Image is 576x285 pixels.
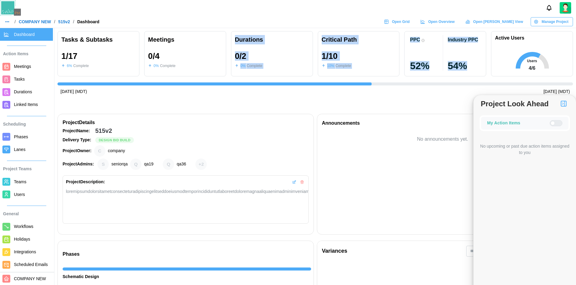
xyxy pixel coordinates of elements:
[63,162,94,166] strong: Project Admins:
[14,224,33,229] span: Workflows
[247,63,262,69] div: Complete
[14,64,31,69] span: Meetings
[14,77,25,82] span: Tasks
[77,20,99,24] div: Dashboard
[144,161,153,168] div: qa19
[392,18,410,26] span: Open Grid
[73,20,74,24] div: /
[544,3,554,13] button: Notifications
[95,126,112,136] div: 515v2
[61,35,135,44] div: Tasks & Subtasks
[63,251,311,258] div: Phases
[560,100,567,107] img: Project Look Ahead Button
[14,237,30,242] span: Holidays
[235,35,309,44] div: Durations
[322,35,396,44] div: Critical Path
[322,136,564,143] div: No announcements yet.
[63,137,93,143] div: Delivery Type:
[154,63,159,69] div: 0 %
[60,88,87,95] div: [DATE] (MDT)
[19,20,51,24] a: COMPANY NEW
[61,52,77,61] div: 1 / 17
[495,35,524,41] h1: Active Users
[487,120,520,126] div: My Action Items
[15,20,16,24] div: /
[462,17,528,26] a: Open [PERSON_NAME] View
[543,88,570,95] div: [DATE] (MDT)
[417,17,459,26] a: Open Overview
[63,148,92,153] strong: Project Owner:
[66,179,105,185] div: Project Description:
[14,276,46,281] span: COMPANY NEW
[428,18,454,26] span: Open Overview
[558,98,569,109] button: Project Look Ahead Button
[381,17,414,26] a: Open Grid
[177,161,186,168] div: qa36
[14,262,48,267] span: Scheduled Emails
[240,63,246,69] div: 0 %
[66,188,305,195] div: loremipsumdolorsitametconsecteturadipiscingelitseddoeiusmodtemporincididuntutlaboreetdoloremagnaa...
[63,274,311,280] div: Schematic Design
[14,134,28,139] span: Phases
[54,20,55,24] div: /
[97,159,109,170] div: seniorqa
[448,61,480,71] div: 54 %
[235,52,246,61] div: 0 / 2
[480,143,570,156] div: No upcoming or past due action items assigned to you
[481,98,548,109] div: Project Look Ahead
[195,159,207,170] div: + 2
[67,63,72,69] div: 6 %
[14,147,25,152] span: Lanes
[94,145,106,157] div: company
[322,52,338,61] div: 1 / 10
[473,18,523,26] span: Open [PERSON_NAME] View
[14,89,32,94] span: Durations
[14,192,25,197] span: Users
[410,37,420,43] div: PPC
[560,2,571,14] img: 2Q==
[14,32,35,37] span: Dashboard
[448,37,478,43] div: Industry PPC
[160,63,175,69] div: Complete
[14,102,38,107] span: Linked Items
[410,61,443,71] div: 52 %
[322,247,347,255] div: Variances
[111,161,128,168] div: seniorqa
[14,179,26,184] span: Teams
[73,63,89,69] div: Complete
[163,159,174,170] div: qa36
[130,159,142,170] div: qa19
[63,119,309,126] div: Project Details
[531,17,573,26] button: Manage Project
[108,148,125,154] div: company
[148,52,160,61] div: 0 / 4
[58,20,70,24] a: 515v2
[14,249,36,254] span: Integrations
[327,63,334,69] div: 10 %
[99,137,131,143] span: Design Bid Build
[560,2,571,14] a: Zulqarnain Khalil
[542,18,568,26] span: Manage Project
[63,128,93,134] div: Project Name:
[148,35,222,44] div: Meetings
[322,120,360,127] div: Announcements
[336,63,351,69] div: Complete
